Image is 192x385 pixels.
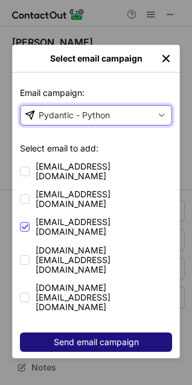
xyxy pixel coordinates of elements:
span: Send email campaign [54,337,139,347]
button: right-button [20,52,32,65]
p: Select email to add: [20,142,172,161]
div: Pydantic - Python [39,109,110,121]
span: [DOMAIN_NAME][EMAIL_ADDRESS][DOMAIN_NAME] [36,246,172,275]
span: [EMAIL_ADDRESS][DOMAIN_NAME] [36,217,172,237]
span: [EMAIL_ADDRESS][DOMAIN_NAME] [36,162,172,181]
p: Email campaign: [20,87,172,105]
span: [DOMAIN_NAME][EMAIL_ADDRESS][DOMAIN_NAME] [36,283,172,312]
button: left-button [160,52,172,65]
img: ... [160,52,172,65]
button: Send email campaign [20,332,172,352]
span: [EMAIL_ADDRESS][DOMAIN_NAME] [36,189,172,209]
div: Select email campaign [32,54,160,63]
